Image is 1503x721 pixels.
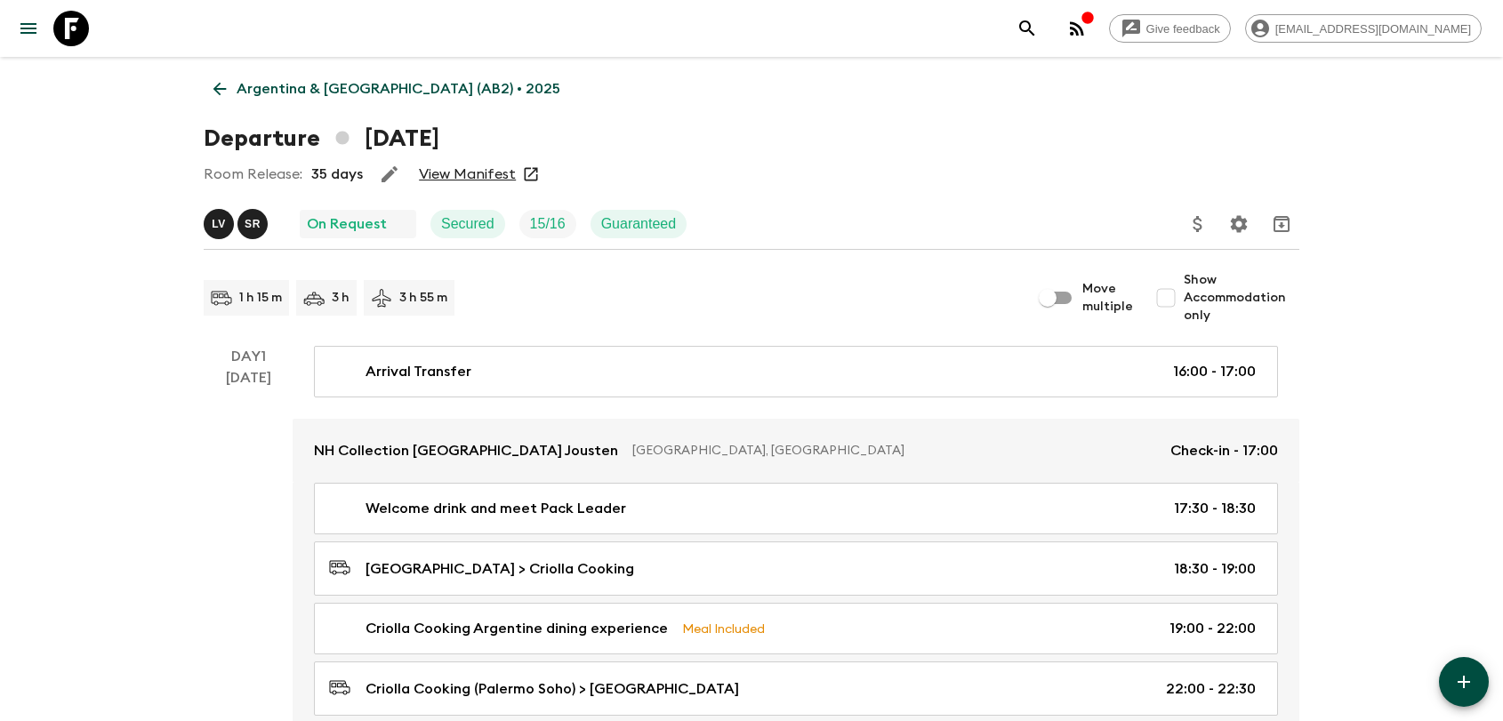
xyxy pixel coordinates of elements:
a: Arrival Transfer16:00 - 17:00 [314,346,1278,397]
p: [GEOGRAPHIC_DATA] > Criolla Cooking [366,558,634,580]
button: Settings [1221,206,1257,242]
p: 16:00 - 17:00 [1173,361,1256,382]
h1: Departure [DATE] [204,121,439,156]
a: Argentina & [GEOGRAPHIC_DATA] (AB2) • 2025 [204,71,570,107]
p: Room Release: [204,164,302,185]
a: View Manifest [419,165,516,183]
p: Meal Included [682,619,765,638]
span: Give feedback [1137,22,1230,36]
p: Argentina & [GEOGRAPHIC_DATA] (AB2) • 2025 [237,78,560,100]
p: 15 / 16 [530,213,566,235]
p: Day 1 [204,346,293,367]
a: Welcome drink and meet Pack Leader17:30 - 18:30 [314,483,1278,534]
p: [GEOGRAPHIC_DATA], [GEOGRAPHIC_DATA] [632,442,1156,460]
a: Criolla Cooking (Palermo Soho) > [GEOGRAPHIC_DATA]22:00 - 22:30 [314,661,1278,716]
button: menu [11,11,46,46]
span: Move multiple [1082,280,1134,316]
a: [GEOGRAPHIC_DATA] > Criolla Cooking18:30 - 19:00 [314,541,1278,596]
p: 35 days [311,164,363,185]
p: Criolla Cooking Argentine dining experience [366,618,668,639]
p: 18:30 - 19:00 [1174,558,1256,580]
p: Check-in - 17:00 [1170,440,1278,461]
button: LVSR [204,209,271,239]
p: 17:30 - 18:30 [1174,498,1256,519]
span: Lucas Valentim, Sol Rodriguez [204,214,271,228]
p: 1 h 15 m [239,289,282,307]
button: Update Price, Early Bird Discount and Costs [1180,206,1216,242]
div: [EMAIL_ADDRESS][DOMAIN_NAME] [1245,14,1482,43]
p: L V [212,217,226,231]
span: Show Accommodation only [1184,271,1299,324]
p: S R [245,217,261,231]
p: Criolla Cooking (Palermo Soho) > [GEOGRAPHIC_DATA] [366,678,739,700]
div: Trip Fill [519,210,576,238]
div: Secured [430,210,505,238]
p: 3 h 55 m [399,289,447,307]
p: 19:00 - 22:00 [1169,618,1256,639]
p: NH Collection [GEOGRAPHIC_DATA] Jousten [314,440,618,461]
a: Criolla Cooking Argentine dining experienceMeal Included19:00 - 22:00 [314,603,1278,654]
p: Welcome drink and meet Pack Leader [366,498,626,519]
button: Archive (Completed, Cancelled or Unsynced Departures only) [1264,206,1299,242]
p: Arrival Transfer [366,361,471,382]
p: On Request [307,213,387,235]
p: 3 h [332,289,350,307]
a: NH Collection [GEOGRAPHIC_DATA] Jousten[GEOGRAPHIC_DATA], [GEOGRAPHIC_DATA]Check-in - 17:00 [293,419,1299,483]
p: Guaranteed [601,213,677,235]
a: Give feedback [1109,14,1231,43]
span: [EMAIL_ADDRESS][DOMAIN_NAME] [1266,22,1481,36]
button: search adventures [1009,11,1045,46]
p: 22:00 - 22:30 [1166,678,1256,700]
p: Secured [441,213,494,235]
